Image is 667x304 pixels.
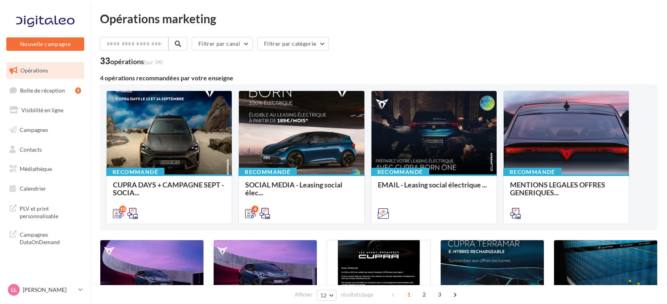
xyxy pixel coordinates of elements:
[251,206,259,213] div: 4
[20,146,42,152] span: Contacts
[21,107,63,113] span: Visibilité en ligne
[5,180,86,197] a: Calendrier
[113,180,224,197] span: CUPRA DAYS + CAMPAGNE SEPT - SOCIA...
[5,82,86,99] a: Boîte de réception5
[403,288,415,301] span: 1
[238,168,297,176] div: Recommandé
[5,102,86,119] a: Visibilité en ligne
[119,206,126,213] div: 10
[5,141,86,158] a: Contacts
[378,180,487,189] span: EMAIL - Leasing social électrique ...
[5,122,86,138] a: Campagnes
[20,185,46,192] span: Calendrier
[100,13,658,24] div: Opérations marketing
[433,288,446,301] span: 3
[320,292,327,298] span: 12
[257,37,329,50] button: Filtrer par catégorie
[20,67,48,74] span: Opérations
[245,180,342,197] span: SOCIAL MEDIA - Leasing social élec...
[295,291,312,298] span: Afficher
[20,87,65,93] span: Boîte de réception
[20,165,52,172] span: Médiathèque
[5,226,86,249] a: Campagnes DataOnDemand
[6,282,84,297] a: LL [PERSON_NAME]
[371,168,429,176] div: Recommandé
[144,59,163,65] span: (sur 34)
[5,62,86,79] a: Opérations
[6,37,84,51] button: Nouvelle campagne
[106,168,164,176] div: Recommandé
[341,291,373,298] span: résultats/page
[100,57,163,65] div: 33
[20,203,81,220] span: PLV et print personnalisable
[100,75,658,81] div: 4 opérations recommandées par votre enseigne
[11,286,17,294] span: LL
[5,161,86,177] a: Médiathèque
[192,37,253,50] button: Filtrer par canal
[5,200,86,223] a: PLV et print personnalisable
[20,229,81,246] span: Campagnes DataOnDemand
[503,168,562,176] div: Recommandé
[20,126,48,133] span: Campagnes
[23,286,75,294] p: [PERSON_NAME]
[110,58,163,65] div: opérations
[510,180,605,197] span: MENTIONS LEGALES OFFRES GENERIQUES...
[317,290,337,301] button: 12
[75,87,81,94] div: 5
[418,288,431,301] span: 2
